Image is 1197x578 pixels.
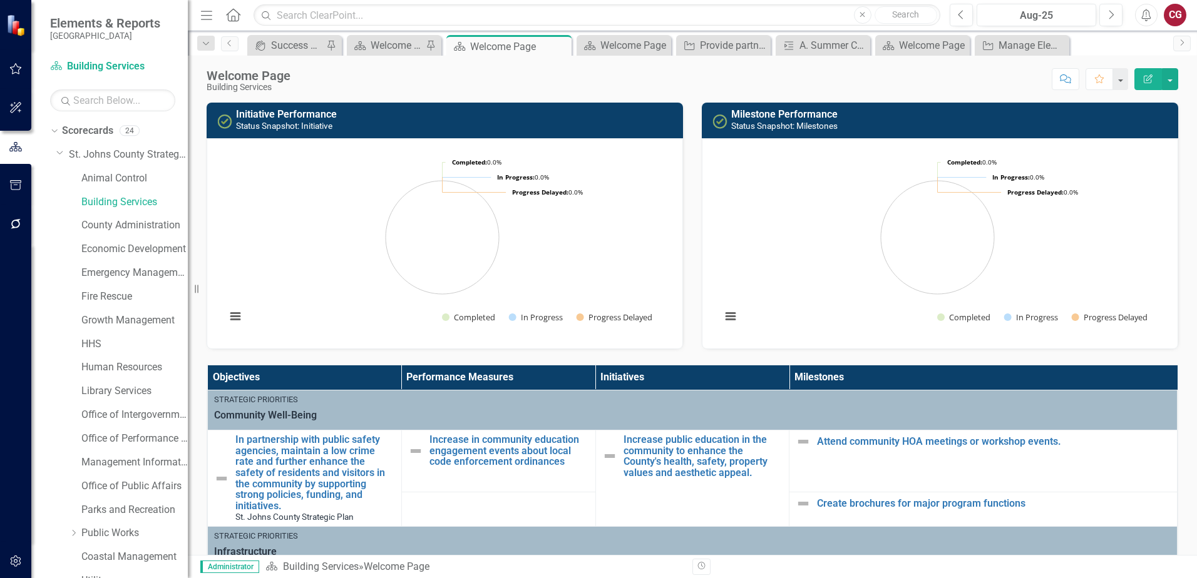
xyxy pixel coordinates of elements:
a: Office of Performance & Transparency [81,432,188,446]
text: 0.0% [452,158,501,166]
a: Economic Development [81,242,188,256]
a: Building Services [283,560,359,572]
a: Human Resources [81,360,188,375]
a: Fire Rescue [81,290,188,304]
button: Show Completed [937,312,990,323]
a: Scorecards [62,124,113,138]
div: A. Summer Camp collaboration - each of the seven parks & rec camps will receive one library visit... [799,38,867,53]
div: Chart. Highcharts interactive chart. [220,148,670,336]
button: Aug-25 [977,4,1096,26]
a: Increase in community education engagement events about local code enforcement ordinances [429,434,589,467]
small: Status Snapshot: Milestones [731,121,838,131]
img: Not Defined [796,496,811,511]
tspan: In Progress: [992,173,1030,181]
a: Welcome Page [580,38,668,53]
text: 0.0% [512,188,583,196]
tspan: Completed: [452,158,487,166]
small: Status Snapshot: Initiative [236,121,332,131]
text: 0.0% [992,173,1044,181]
span: Community Well-Being [214,408,1171,423]
a: Public Works [81,526,188,540]
span: St. Johns County Strategic Plan [235,512,354,522]
svg: Interactive chart [715,148,1160,336]
img: Completed [712,114,727,129]
a: Create brochures for major program functions [817,498,1171,509]
div: Welcome Page [207,69,290,83]
span: Elements & Reports [50,16,160,31]
a: Management Information Systems [81,455,188,470]
small: [GEOGRAPHIC_DATA] [50,31,160,41]
input: Search ClearPoint... [254,4,940,26]
span: Administrator [200,560,259,573]
td: Double-Click to Edit [208,390,1178,430]
text: 0.0% [947,158,997,166]
div: Welcome Page [600,38,668,53]
iframe: Intercom live chat [1154,535,1184,565]
td: Double-Click to Edit Right Click for Context Menu [595,430,789,527]
div: Welcome Page [470,39,568,54]
img: ClearPoint Strategy [6,14,28,36]
a: Emergency Management [81,266,188,280]
button: Search [875,6,937,24]
div: Welcome Page [899,38,967,53]
div: Strategic Priorities [214,394,1171,405]
div: » [265,560,683,574]
a: Coastal Management [81,550,188,564]
div: Welcome Page [364,560,429,572]
td: Double-Click to Edit Right Click for Context Menu [208,430,402,527]
button: CG [1164,4,1186,26]
td: Double-Click to Edit Right Click for Context Menu [401,430,595,492]
a: Library Services [81,384,188,398]
a: Milestone Performance [731,108,838,120]
a: Parks and Recreation [81,503,188,517]
div: Strategic Priorities [214,530,1171,542]
svg: Interactive chart [220,148,665,336]
a: Office of Public Affairs [81,479,188,494]
text: 0.0% [1007,188,1078,196]
img: Not Defined [602,449,617,464]
a: Success Portal [250,38,323,53]
a: Initiative Performance [236,108,337,120]
tspan: Completed: [947,158,982,166]
div: 24 [120,126,140,136]
a: Growth Management [81,313,188,328]
a: Attend community HOA meetings or workshop events. [817,436,1171,447]
span: Infrastructure [214,545,1171,559]
div: Chart. Highcharts interactive chart. [715,148,1165,336]
a: Welcome Page [350,38,423,53]
a: Building Services [81,195,188,210]
div: Manage Elements [999,38,1066,53]
text: 0.0% [497,173,549,181]
a: In partnership with public safety agencies, maintain a low crime rate and further enhance the saf... [235,434,395,511]
a: Manage Elements [978,38,1066,53]
td: Double-Click to Edit Right Click for Context Menu [789,430,1178,492]
tspan: Progress Delayed: [1007,188,1064,196]
a: Provide partner programs via collaboration between Library and Parks & Recreation [679,38,768,53]
button: View chart menu, Chart [227,308,244,325]
div: Provide partner programs via collaboration between Library and Parks & Recreation [700,38,768,53]
a: Office of Intergovernmental Affairs [81,408,188,422]
button: Show In Progress [509,312,563,323]
div: Success Portal [271,38,323,53]
a: HHS [81,337,188,352]
a: Building Services [50,59,175,74]
button: Show In Progress [1004,312,1058,323]
button: View chart menu, Chart [722,308,739,325]
a: A. Summer Camp collaboration - each of the seven parks & rec camps will receive one library visit... [779,38,867,53]
a: St. Johns County Strategic Plan [69,148,188,162]
a: Welcome Page [878,38,967,53]
input: Search Below... [50,89,175,111]
span: Search [892,9,919,19]
button: Show Progress Delayed [1072,312,1149,323]
div: Aug-25 [981,8,1092,23]
img: Not Defined [408,444,423,459]
a: Animal Control [81,171,188,186]
td: Double-Click to Edit [208,526,1178,566]
div: Building Services [207,83,290,92]
td: Double-Click to Edit Right Click for Context Menu [789,492,1178,526]
img: Not Defined [214,471,229,486]
a: County Administration [81,218,188,233]
img: Not Defined [796,434,811,449]
button: Show Progress Delayed [577,312,654,323]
